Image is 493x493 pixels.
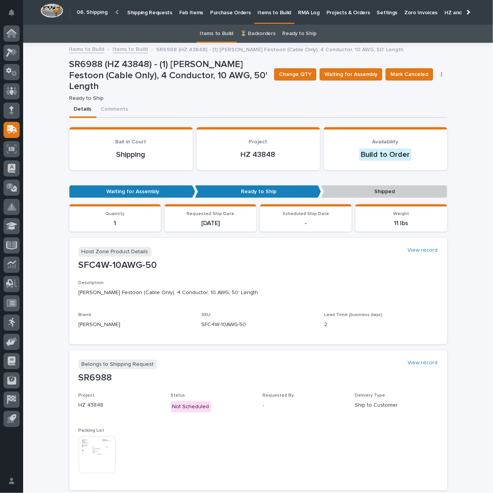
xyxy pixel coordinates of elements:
[359,148,411,161] div: Build to Order
[79,281,104,285] span: Description
[263,401,346,409] p: -
[408,247,438,254] a: View record
[79,393,95,398] span: Project
[385,68,433,81] button: Mark Canceled
[206,150,311,159] p: HZ 43848
[169,220,252,227] p: [DATE]
[201,313,210,317] span: SKU
[79,247,151,257] p: Hoist Zone Product Details
[79,401,162,409] p: HZ 43848
[40,3,63,18] img: Workspace Logo
[279,70,311,79] span: Change QTY
[283,212,329,216] span: Scheduled Ship Date
[200,25,234,43] a: Items to Build
[321,185,447,198] p: Shipped
[79,321,192,329] p: [PERSON_NAME]
[274,68,316,81] button: Change QTY
[324,321,438,329] p: 2
[69,102,96,118] button: Details
[249,139,268,145] span: Project
[79,150,183,159] p: Shipping
[116,139,146,145] span: Ball in Court
[390,70,428,79] span: Mark Canceled
[79,313,91,317] span: Brand
[156,45,404,53] p: SR6988 (HZ 43848) - (1) [PERSON_NAME] Festoon (Cable Only), 4 Conductor, 10 AWG, 50' Length
[282,25,316,43] a: Ready to Ship
[360,220,443,227] p: 11 lbs
[320,68,382,81] button: Waiting for Assembly
[69,185,195,198] p: Waiting for Assembly
[355,393,385,398] span: Delivery Type
[77,9,108,16] h2: 06. Shipping
[113,44,148,53] a: Items to Build
[74,220,156,227] p: 1
[393,212,409,216] span: Weight
[3,5,20,21] button: Notifications
[195,185,321,198] p: Ready to Ship
[96,102,133,118] button: Comments
[324,313,382,317] span: Lead Time (business days)
[240,25,275,43] a: ⏳ Backorders
[325,70,377,79] span: Waiting for Assembly
[79,372,438,384] p: SR6988
[69,59,268,92] p: SR6988 (HZ 43848) - (1) [PERSON_NAME] Festoon (Cable Only), 4 Conductor, 10 AWG, 50' Length
[10,9,20,22] div: Notifications
[171,401,211,412] div: Not Scheduled
[79,260,438,271] p: SFC4W-10AWG-50
[187,212,234,216] span: Requested Ship Date
[79,360,157,369] p: Belongs to Shipping Request
[171,393,185,398] span: Status
[79,428,104,433] span: Packing List
[105,212,125,216] span: Quantity
[69,44,104,53] a: Items to Build
[263,393,294,398] span: Requested By
[69,95,265,102] p: Ready to Ship
[201,321,315,329] p: SFC4W-10AWG-50
[265,220,347,227] p: -
[408,360,438,366] a: View record
[355,401,438,409] p: Ship to Customer
[79,289,438,297] p: [PERSON_NAME] Festoon (Cable Only), 4 Conductor, 10 AWG, 50' Length
[372,139,399,145] span: Availability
